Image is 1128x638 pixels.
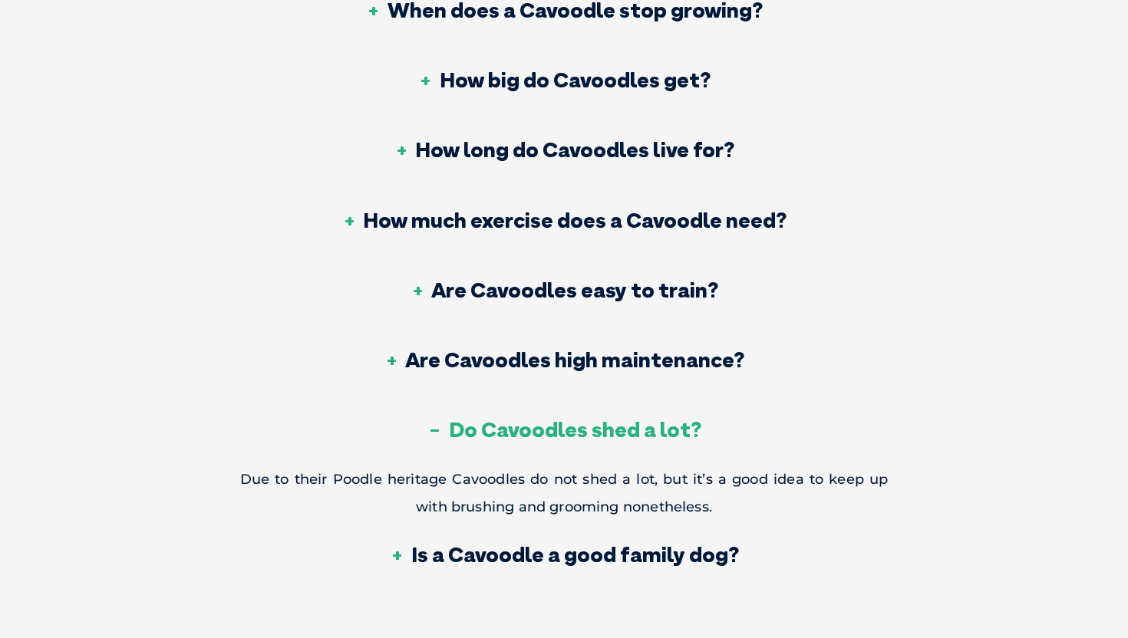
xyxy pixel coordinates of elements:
h3: How long do Cavoodles live for? [394,139,734,160]
h3: Do Cavoodles shed a lot? [427,419,701,440]
h3: How much exercise does a Cavoodle need? [341,209,787,231]
h3: Are Cavoodles high maintenance? [384,349,744,370]
h3: How big do Cavoodles get? [418,69,711,90]
p: Due to their Poodle heritage Cavoodles do not shed a lot, but it’s a good idea to keep up with br... [240,465,889,521]
h3: Is a Cavoodle a good family dog? [390,544,739,565]
h3: Are Cavoodles easy to train? [410,279,718,301]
